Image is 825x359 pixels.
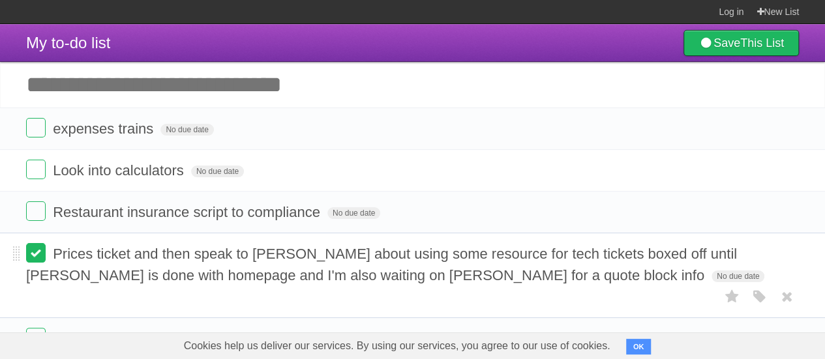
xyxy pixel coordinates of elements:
b: This List [740,36,784,50]
span: Restaurant insurance script to compliance [53,204,323,220]
button: OK [626,339,652,354]
label: Done [26,328,46,347]
span: Look into calculators [53,162,187,179]
span: No due date [160,124,213,136]
label: Done [26,201,46,221]
label: Done [26,160,46,179]
span: Wikipedia page [53,330,154,347]
span: No due date [712,270,764,282]
span: expenses trains [53,121,157,137]
span: Prices ticket and then speak to [PERSON_NAME] about using some resource for tech tickets boxed of... [26,246,737,283]
span: No due date [327,207,380,219]
span: No due date [191,165,244,177]
label: Star task [719,286,744,308]
label: Done [26,243,46,263]
a: SaveThis List [683,30,799,56]
span: My to-do list [26,34,110,51]
span: Cookies help us deliver our services. By using our services, you agree to our use of cookies. [171,333,623,359]
label: Done [26,118,46,137]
